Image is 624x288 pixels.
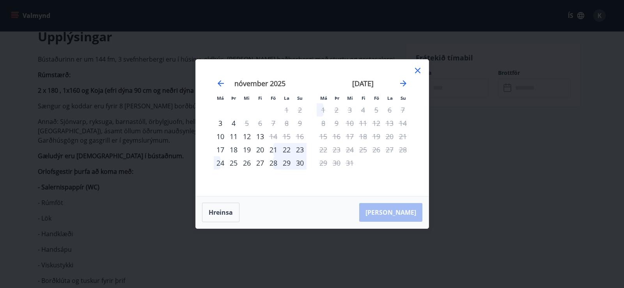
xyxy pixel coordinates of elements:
td: Not available. laugardagur, 20. desember 2025 [383,130,396,143]
small: Su [297,95,303,101]
div: Aðeins innritun í boði [214,130,227,143]
td: Not available. laugardagur, 6. desember 2025 [383,103,396,117]
td: Not available. miðvikudagur, 10. desember 2025 [343,117,356,130]
div: Aðeins útritun í boði [240,117,253,130]
div: 19 [240,143,253,156]
td: Not available. miðvikudagur, 3. desember 2025 [343,103,356,117]
td: Not available. sunnudagur, 14. desember 2025 [396,117,409,130]
td: Not available. þriðjudagur, 30. desember 2025 [330,156,343,170]
small: La [387,95,393,101]
small: Má [217,95,224,101]
td: Choose mánudagur, 3. nóvember 2025 as your check-in date. It’s available. [214,117,227,130]
div: 21 [267,143,280,156]
div: 23 [293,143,307,156]
td: Not available. laugardagur, 8. nóvember 2025 [280,117,293,130]
td: Not available. föstudagur, 7. nóvember 2025 [267,117,280,130]
td: Not available. þriðjudagur, 23. desember 2025 [330,143,343,156]
td: Not available. mánudagur, 15. desember 2025 [317,130,330,143]
div: 20 [253,143,267,156]
td: Not available. sunnudagur, 28. desember 2025 [396,143,409,156]
div: Move forward to switch to the next month. [399,79,408,88]
td: Not available. miðvikudagur, 17. desember 2025 [343,130,356,143]
td: Choose laugardagur, 22. nóvember 2025 as your check-in date. It’s available. [280,143,293,156]
td: Not available. fimmtudagur, 25. desember 2025 [356,143,370,156]
div: Aðeins innritun í boði [214,117,227,130]
td: Not available. fimmtudagur, 18. desember 2025 [356,130,370,143]
div: Aðeins útritun í boði [317,103,330,117]
div: 4 [227,117,240,130]
small: Mi [347,95,353,101]
div: 22 [280,143,293,156]
td: Choose miðvikudagur, 26. nóvember 2025 as your check-in date. It’s available. [240,156,253,170]
td: Not available. föstudagur, 12. desember 2025 [370,117,383,130]
td: Not available. miðvikudagur, 31. desember 2025 [343,156,356,170]
div: 27 [253,156,267,170]
td: Not available. miðvikudagur, 24. desember 2025 [343,143,356,156]
div: 18 [227,143,240,156]
td: Choose miðvikudagur, 12. nóvember 2025 as your check-in date. It’s available. [240,130,253,143]
div: 30 [293,156,307,170]
strong: [DATE] [352,79,374,88]
td: Not available. mánudagur, 22. desember 2025 [317,143,330,156]
div: 29 [280,156,293,170]
td: Choose mánudagur, 24. nóvember 2025 as your check-in date. It’s available. [214,156,227,170]
td: Not available. þriðjudagur, 16. desember 2025 [330,130,343,143]
td: Not available. fimmtudagur, 6. nóvember 2025 [253,117,267,130]
td: Choose fimmtudagur, 27. nóvember 2025 as your check-in date. It’s available. [253,156,267,170]
div: 13 [253,130,267,143]
td: Not available. föstudagur, 19. desember 2025 [370,130,383,143]
td: Not available. föstudagur, 14. nóvember 2025 [267,130,280,143]
td: Not available. laugardagur, 27. desember 2025 [383,143,396,156]
button: Hreinsa [202,203,239,222]
td: Not available. mánudagur, 1. desember 2025 [317,103,330,117]
small: La [284,95,289,101]
small: Þr [231,95,236,101]
td: Not available. fimmtudagur, 11. desember 2025 [356,117,370,130]
td: Not available. sunnudagur, 16. nóvember 2025 [293,130,307,143]
div: 28 [267,156,280,170]
td: Choose laugardagur, 29. nóvember 2025 as your check-in date. It’s available. [280,156,293,170]
td: Choose þriðjudagur, 25. nóvember 2025 as your check-in date. It’s available. [227,156,240,170]
td: Not available. laugardagur, 1. nóvember 2025 [280,103,293,117]
td: Choose mánudagur, 10. nóvember 2025 as your check-in date. It’s available. [214,130,227,143]
small: Fi [362,95,365,101]
td: Choose föstudagur, 28. nóvember 2025 as your check-in date. It’s available. [267,156,280,170]
small: Fö [374,95,379,101]
td: Choose þriðjudagur, 4. nóvember 2025 as your check-in date. It’s available. [227,117,240,130]
td: Choose fimmtudagur, 13. nóvember 2025 as your check-in date. It’s available. [253,130,267,143]
td: Not available. sunnudagur, 2. nóvember 2025 [293,103,307,117]
td: Not available. sunnudagur, 7. desember 2025 [396,103,409,117]
td: Choose mánudagur, 17. nóvember 2025 as your check-in date. It’s available. [214,143,227,156]
td: Not available. þriðjudagur, 2. desember 2025 [330,103,343,117]
td: Not available. sunnudagur, 21. desember 2025 [396,130,409,143]
div: Calendar [205,69,419,187]
small: Mi [244,95,250,101]
td: Choose fimmtudagur, 20. nóvember 2025 as your check-in date. It’s available. [253,143,267,156]
div: 26 [240,156,253,170]
td: Not available. fimmtudagur, 4. desember 2025 [356,103,370,117]
td: Choose sunnudagur, 30. nóvember 2025 as your check-in date. It’s available. [293,156,307,170]
td: Not available. laugardagur, 13. desember 2025 [383,117,396,130]
td: Not available. sunnudagur, 9. nóvember 2025 [293,117,307,130]
td: Not available. miðvikudagur, 5. nóvember 2025 [240,117,253,130]
small: Fö [271,95,276,101]
div: 24 [214,156,227,170]
div: Aðeins útritun í boði [267,130,280,143]
div: 11 [227,130,240,143]
td: Not available. mánudagur, 8. desember 2025 [317,117,330,130]
td: Not available. þriðjudagur, 9. desember 2025 [330,117,343,130]
td: Not available. laugardagur, 15. nóvember 2025 [280,130,293,143]
td: Choose þriðjudagur, 18. nóvember 2025 as your check-in date. It’s available. [227,143,240,156]
small: Fi [258,95,262,101]
td: Choose sunnudagur, 23. nóvember 2025 as your check-in date. It’s available. [293,143,307,156]
div: 12 [240,130,253,143]
strong: nóvember 2025 [234,79,285,88]
small: Má [320,95,327,101]
td: Choose þriðjudagur, 11. nóvember 2025 as your check-in date. It’s available. [227,130,240,143]
td: Choose miðvikudagur, 19. nóvember 2025 as your check-in date. It’s available. [240,143,253,156]
div: Move backward to switch to the previous month. [216,79,225,88]
td: Not available. föstudagur, 5. desember 2025 [370,103,383,117]
td: Not available. föstudagur, 26. desember 2025 [370,143,383,156]
div: 25 [227,156,240,170]
div: Aðeins innritun í boði [214,143,227,156]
